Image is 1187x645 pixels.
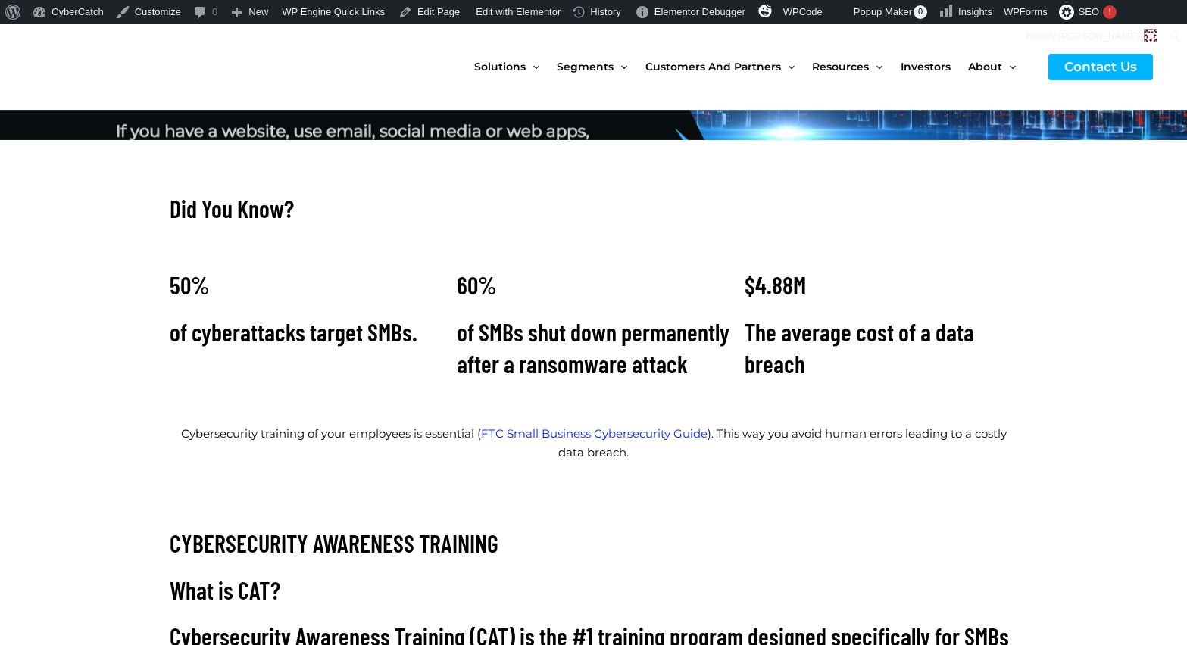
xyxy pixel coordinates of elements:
[1002,35,1016,98] span: Menu Toggle
[474,35,526,98] span: Solutions
[1021,24,1164,48] a: Howdy,
[1048,54,1153,80] a: Contact Us
[901,35,968,98] a: Investors
[557,35,614,98] span: Segments
[170,316,442,348] h2: of cyberattacks target SMBs.
[1103,5,1117,19] div: !
[476,6,561,17] span: Edit with Elementor
[901,35,951,98] span: Investors
[812,35,869,98] span: Resources
[781,35,795,98] span: Menu Toggle
[526,35,539,98] span: Menu Toggle
[481,426,708,441] a: FTC Small Business Cybersecurity Guide
[914,5,927,19] span: 0
[968,35,1002,98] span: About
[1058,30,1139,42] span: [PERSON_NAME]
[170,575,1018,606] h2: What is CAT?
[457,316,729,379] h2: of SMBs shut down permanently after a ransomware attack
[181,426,1007,460] span: Cybersecurity training of your employees is essential ( ). This way you avoid human errors leadin...
[758,4,772,17] img: svg+xml;base64,PHN2ZyB4bWxucz0iaHR0cDovL3d3dy53My5vcmcvMjAwMC9zdmciIHZpZXdCb3g9IjAgMCAzMiAzMiI+PG...
[614,35,627,98] span: Menu Toggle
[745,316,1017,379] h2: The average cost of a data breach
[170,270,442,301] h2: 50%
[1079,6,1099,17] span: SEO
[745,270,1017,301] h2: $4.88M
[457,270,729,301] h2: 60%
[27,36,208,98] img: CyberCatch
[170,193,1018,225] h2: Did You Know?
[645,35,781,98] span: Customers and Partners
[869,35,882,98] span: Menu Toggle
[474,35,1033,98] nav: Site Navigation: New Main Menu
[170,528,1018,559] h2: CYBERSECURITY AWARENESS TRAINING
